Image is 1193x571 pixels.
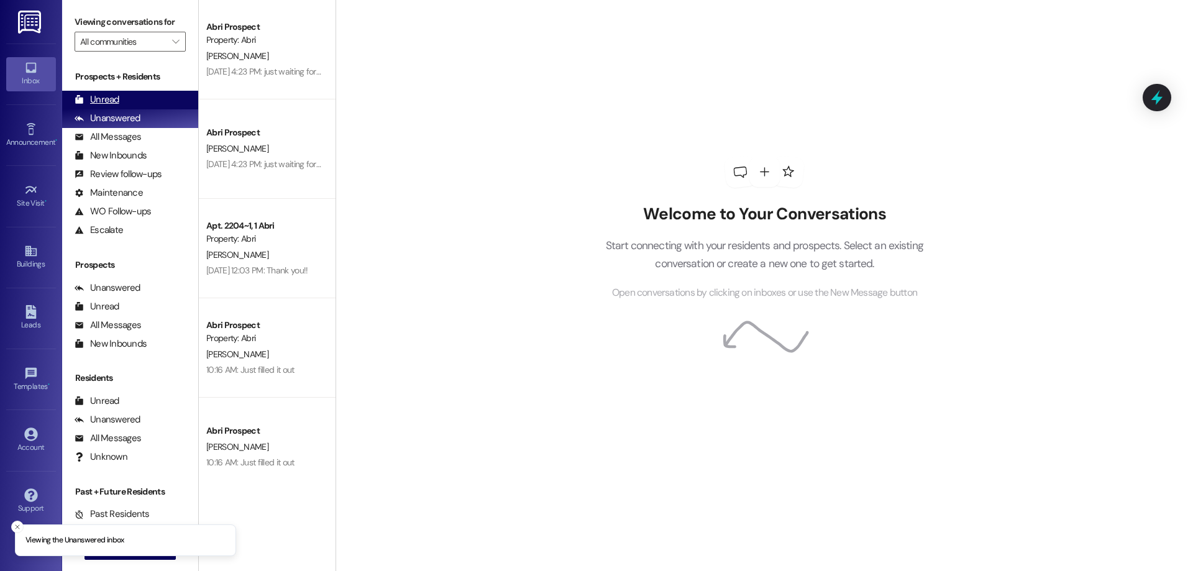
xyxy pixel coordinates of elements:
[587,237,942,272] p: Start connecting with your residents and prospects. Select an existing conversation or create a n...
[75,432,141,445] div: All Messages
[206,126,321,139] div: Abri Prospect
[75,450,127,464] div: Unknown
[6,424,56,457] a: Account
[206,319,321,332] div: Abri Prospect
[206,66,382,77] div: [DATE] 4:23 PM: just waiting for my mom to sign it
[206,349,268,360] span: [PERSON_NAME]
[206,232,321,245] div: Property: Abri
[55,136,57,145] span: •
[18,11,43,34] img: ResiDesk Logo
[75,413,140,426] div: Unanswered
[206,424,321,437] div: Abri Prospect
[62,372,198,385] div: Residents
[75,395,119,408] div: Unread
[206,158,382,170] div: [DATE] 4:23 PM: just waiting for my mom to sign it
[6,57,56,91] a: Inbox
[48,380,50,389] span: •
[206,50,268,62] span: [PERSON_NAME]
[6,363,56,396] a: Templates •
[6,240,56,274] a: Buildings
[206,441,268,452] span: [PERSON_NAME]
[75,168,162,181] div: Review follow-ups
[206,265,308,276] div: [DATE] 12:03 PM: Thank you!!
[75,205,151,218] div: WO Follow-ups
[45,197,47,206] span: •
[75,186,143,199] div: Maintenance
[6,485,56,518] a: Support
[206,219,321,232] div: Apt. 2204~1, 1 Abri
[587,204,942,224] h2: Welcome to Your Conversations
[75,224,123,237] div: Escalate
[75,300,119,313] div: Unread
[75,337,147,350] div: New Inbounds
[75,93,119,106] div: Unread
[25,535,124,546] p: Viewing the Unanswered inbox
[75,12,186,32] label: Viewing conversations for
[612,285,917,301] span: Open conversations by clicking on inboxes or use the New Message button
[206,457,294,468] div: 10:16 AM: Just filled it out
[75,281,140,295] div: Unanswered
[62,258,198,272] div: Prospects
[206,21,321,34] div: Abri Prospect
[172,37,179,47] i: 
[6,180,56,213] a: Site Visit •
[75,130,141,144] div: All Messages
[206,249,268,260] span: [PERSON_NAME]
[206,143,268,154] span: [PERSON_NAME]
[206,332,321,345] div: Property: Abri
[80,32,166,52] input: All communities
[75,112,140,125] div: Unanswered
[6,301,56,335] a: Leads
[75,319,141,332] div: All Messages
[62,485,198,498] div: Past + Future Residents
[75,508,150,521] div: Past Residents
[62,70,198,83] div: Prospects + Residents
[206,34,321,47] div: Property: Abri
[75,149,147,162] div: New Inbounds
[206,364,294,375] div: 10:16 AM: Just filled it out
[11,521,24,533] button: Close toast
